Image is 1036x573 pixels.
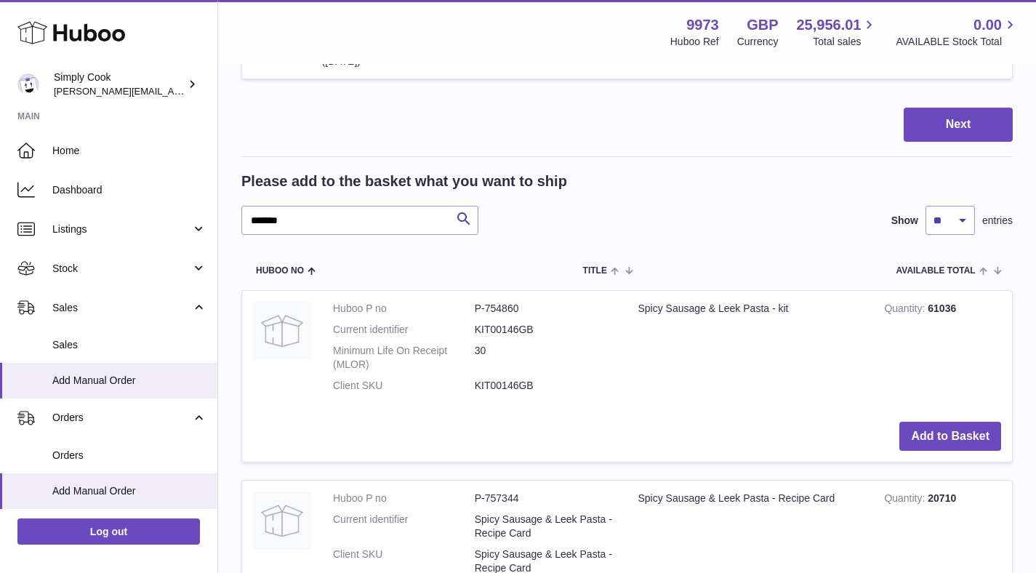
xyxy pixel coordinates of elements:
span: Stock [52,262,191,276]
label: Show [891,214,918,228]
dd: KIT00146GB [475,379,617,393]
strong: Quantity [884,302,928,318]
dt: Current identifier [333,323,475,337]
span: Dashboard [52,183,206,197]
dt: Client SKU [333,379,475,393]
span: Sales [52,338,206,352]
span: AVAILABLE Total [896,266,976,276]
a: 0.00 AVAILABLE Stock Total [896,15,1019,49]
span: Title [583,266,607,276]
dt: Current identifier [333,513,475,540]
button: Add to Basket [899,422,1001,452]
dt: Huboo P no [333,492,475,505]
dd: KIT00146GB [475,323,617,337]
dd: P-754860 [475,302,617,316]
td: 61036 [873,291,1012,410]
div: Huboo Ref [670,35,719,49]
span: Add Manual Order [52,484,206,498]
dd: Spicy Sausage & Leek Pasta - Recipe Card [475,513,617,540]
strong: 9973 [686,15,719,35]
span: Home [52,144,206,158]
div: Currency [737,35,779,49]
dd: 30 [475,344,617,372]
img: rebecca@simplycook.com [17,73,39,95]
td: Spicy Sausage & Leek Pasta - kit [627,291,874,410]
dt: Minimum Life On Receipt (MLOR) [333,344,475,372]
span: 25,956.01 [796,15,861,35]
span: entries [982,214,1013,228]
span: Total sales [813,35,878,49]
button: Next [904,108,1013,142]
span: Huboo no [256,266,304,276]
dd: P-757344 [475,492,617,505]
strong: Quantity [884,492,928,508]
div: Simply Cook [54,71,185,98]
img: Spicy Sausage & Leek Pasta - Recipe Card [253,492,311,550]
strong: GBP [747,15,778,35]
span: Sales [52,301,191,315]
dt: Huboo P no [333,302,475,316]
a: Log out [17,518,200,545]
span: Add Manual Order [52,374,206,388]
span: Orders [52,449,206,462]
span: Listings [52,223,191,236]
span: [PERSON_NAME][EMAIL_ADDRESS][DOMAIN_NAME] [54,85,292,97]
a: 25,956.01 Total sales [796,15,878,49]
span: 0.00 [973,15,1002,35]
span: AVAILABLE Stock Total [896,35,1019,49]
span: Orders [52,411,191,425]
h2: Please add to the basket what you want to ship [241,172,567,191]
img: Spicy Sausage & Leek Pasta - kit [253,302,311,360]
